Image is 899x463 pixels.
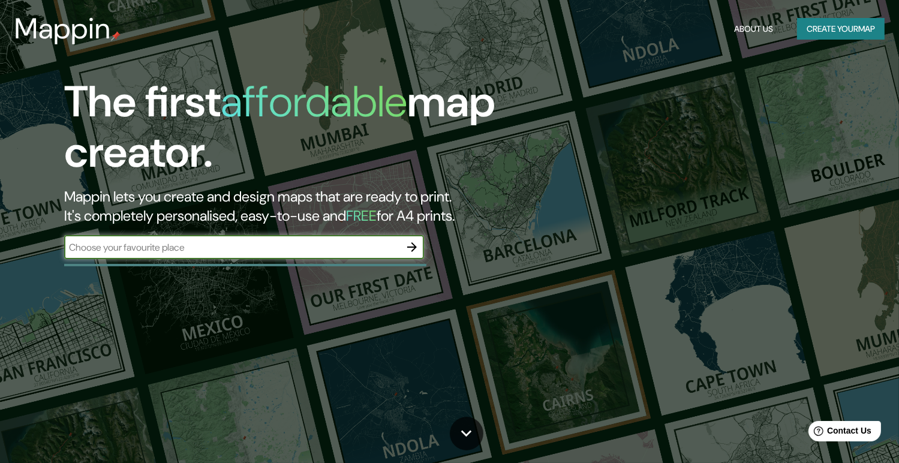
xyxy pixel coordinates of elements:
[64,77,514,187] h1: The first map creator.
[64,240,400,254] input: Choose your favourite place
[797,18,885,40] button: Create yourmap
[64,187,514,226] h2: Mappin lets you create and design maps that are ready to print. It's completely personalised, eas...
[792,416,886,450] iframe: Help widget launcher
[346,206,377,225] h5: FREE
[221,74,407,130] h1: affordable
[111,31,121,41] img: mappin-pin
[729,18,778,40] button: About Us
[14,12,111,46] h3: Mappin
